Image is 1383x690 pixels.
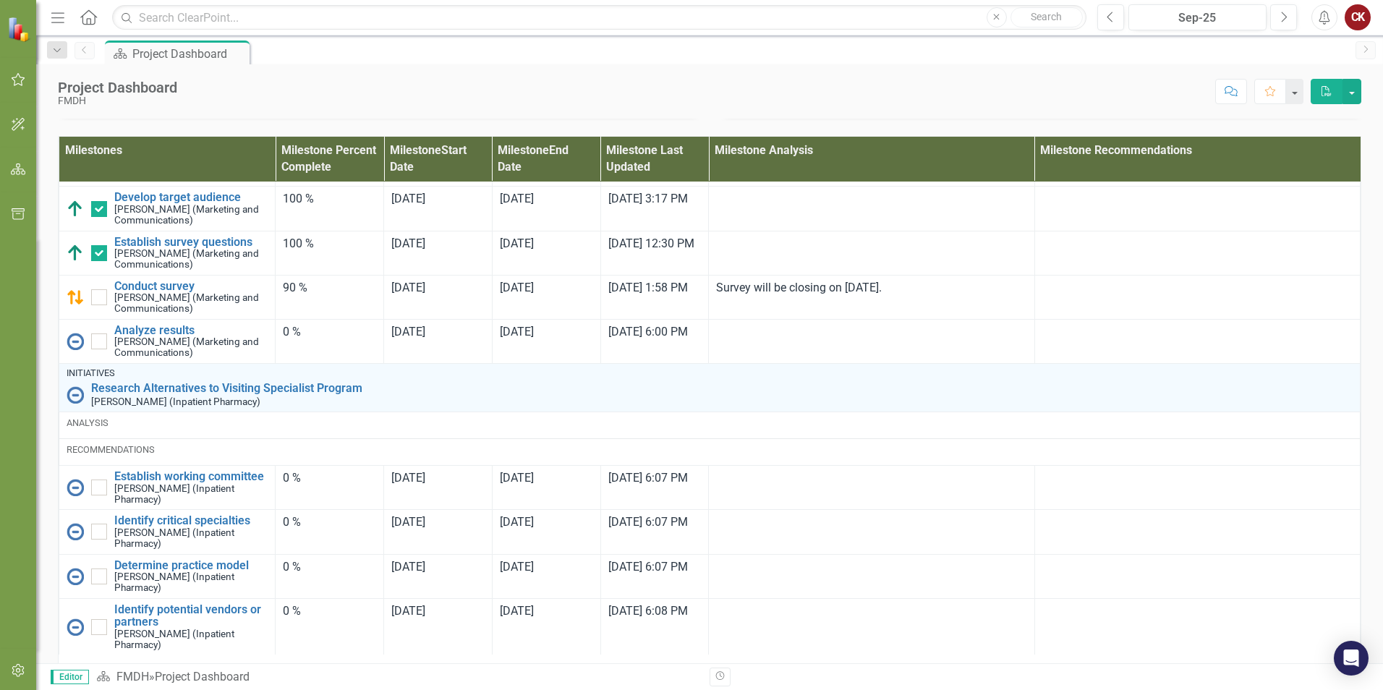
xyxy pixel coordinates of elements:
small: [PERSON_NAME] (Inpatient Pharmacy) [114,527,268,549]
div: 0 % [283,514,376,531]
td: Double-Click to Edit [492,231,600,275]
td: Double-Click to Edit Right Click for Context Menu [59,231,276,275]
div: [DATE] 3:17 PM [608,191,702,208]
td: Double-Click to Edit [709,598,1034,655]
td: Double-Click to Edit [1034,275,1360,319]
span: Editor [51,670,89,684]
a: Establish survey questions [114,236,268,249]
td: Double-Click to Edit [709,275,1034,319]
span: [DATE] [391,515,425,529]
td: Double-Click to Edit Right Click for Context Menu [59,466,276,510]
div: [DATE] 6:08 PM [608,603,702,620]
a: Determine practice model [114,559,268,572]
img: No Information [67,386,84,404]
span: [DATE] [391,237,425,250]
div: Recommendations [67,443,1353,456]
td: Double-Click to Edit [1034,554,1360,598]
td: Double-Click to Edit [492,319,600,363]
div: CK [1345,4,1371,30]
span: [DATE] [500,515,534,529]
div: Analysis [67,417,1353,430]
span: [DATE] [391,281,425,294]
div: [DATE] 6:07 PM [608,559,702,576]
img: Above Target [67,200,84,218]
div: Project Dashboard [58,80,177,95]
td: Double-Click to Edit [276,466,384,510]
span: [DATE] [500,325,534,338]
div: 0 % [283,470,376,487]
div: [DATE] 12:30 PM [608,236,702,252]
td: Double-Click to Edit [1034,466,1360,510]
span: [DATE] [500,192,534,205]
div: 90 % [283,280,376,297]
a: Identify critical specialties [114,514,268,527]
button: Search [1010,7,1083,27]
span: [DATE] [391,560,425,574]
img: Caution [67,289,84,306]
small: [PERSON_NAME] (Inpatient Pharmacy) [91,396,260,407]
img: ClearPoint Strategy [7,17,33,42]
button: Sep-25 [1128,4,1267,30]
td: Double-Click to Edit [384,466,493,510]
span: [DATE] [500,471,534,485]
td: Double-Click to Edit [492,598,600,655]
td: Double-Click to Edit [1034,231,1360,275]
span: Search [1031,11,1062,22]
td: Double-Click to Edit [384,598,493,655]
span: [DATE] [500,560,534,574]
small: [PERSON_NAME] (Marketing and Communications) [114,336,268,358]
div: Sep-25 [1133,9,1261,27]
td: Double-Click to Edit [384,231,493,275]
div: 0 % [283,603,376,620]
td: Double-Click to Edit [1034,187,1360,231]
div: Initiatives [67,368,1353,378]
td: Double-Click to Edit [709,319,1034,363]
small: [PERSON_NAME] (Marketing and Communications) [114,248,268,270]
span: [DATE] [500,281,534,294]
td: Double-Click to Edit [59,439,1361,466]
td: Double-Click to Edit Right Click for Context Menu [59,275,276,319]
td: Double-Click to Edit [709,187,1034,231]
td: Double-Click to Edit Right Click for Context Menu [59,598,276,655]
div: » [96,669,699,686]
td: Double-Click to Edit Right Click for Context Menu [59,187,276,231]
div: 0 % [283,559,376,576]
td: Double-Click to Edit [276,554,384,598]
span: [DATE] [500,604,534,618]
div: [DATE] 6:00 PM [608,324,702,341]
a: Establish working committee [114,470,268,483]
a: Conduct survey [114,280,268,293]
img: No Information [67,333,84,350]
td: Double-Click to Edit [492,187,600,231]
a: Develop target audience [114,191,268,204]
span: [DATE] [500,237,534,250]
a: Identify potential vendors or partners [114,603,268,629]
td: Double-Click to Edit Right Click for Context Menu [59,510,276,554]
td: Double-Click to Edit [709,510,1034,554]
small: [PERSON_NAME] (Marketing and Communications) [114,204,268,226]
td: Double-Click to Edit [492,554,600,598]
td: Double-Click to Edit [384,510,493,554]
a: Research Alternatives to Visiting Specialist Program [91,382,1353,395]
td: Double-Click to Edit [492,466,600,510]
a: FMDH [116,670,149,683]
td: Double-Click to Edit [384,187,493,231]
td: Double-Click to Edit [276,510,384,554]
td: Double-Click to Edit [1034,319,1360,363]
p: Survey will be closing on [DATE]. [716,280,1026,297]
td: Double-Click to Edit Right Click for Context Menu [59,364,1361,412]
div: 100 % [283,191,376,208]
td: Double-Click to Edit [1034,598,1360,655]
td: Double-Click to Edit [276,319,384,363]
span: [DATE] [391,192,425,205]
small: [PERSON_NAME] (Inpatient Pharmacy) [114,629,268,650]
td: Double-Click to Edit [709,554,1034,598]
span: [DATE] [391,325,425,338]
div: Open Intercom Messenger [1334,641,1369,676]
td: Double-Click to Edit [276,598,384,655]
span: [DATE] [391,604,425,618]
td: Double-Click to Edit [276,231,384,275]
td: Double-Click to Edit [384,554,493,598]
td: Double-Click to Edit Right Click for Context Menu [59,319,276,363]
td: Double-Click to Edit [709,466,1034,510]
